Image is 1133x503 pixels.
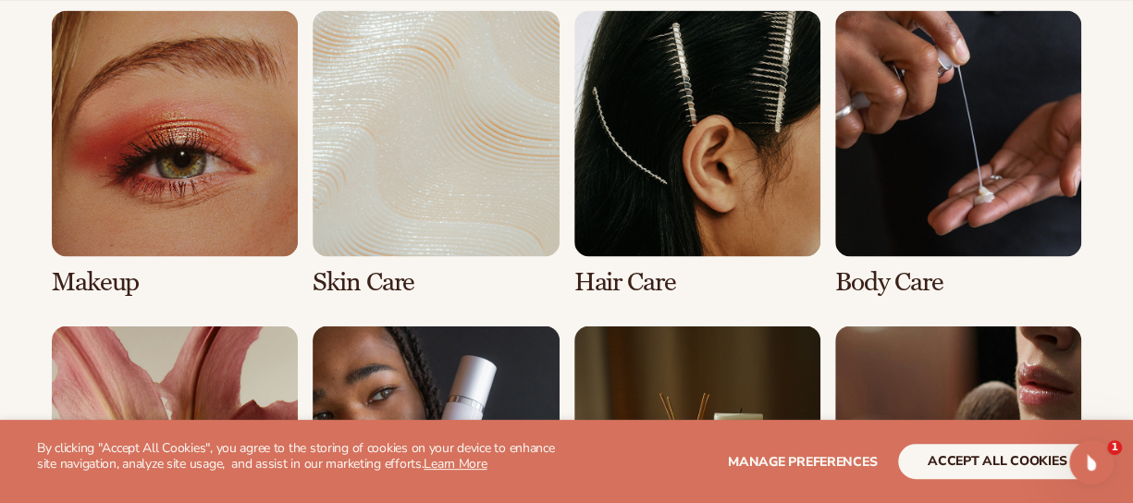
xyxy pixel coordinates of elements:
h3: Body Care [835,267,1081,296]
button: Manage preferences [728,444,877,479]
div: 3 / 8 [574,10,820,296]
p: By clicking "Accept All Cookies", you agree to the storing of cookies on your device to enhance s... [37,441,567,472]
span: 1 [1107,440,1122,455]
button: accept all cookies [898,444,1096,479]
span: Manage preferences [728,453,877,471]
h3: Hair Care [574,267,820,296]
h3: Skin Care [313,267,559,296]
h3: Makeup [52,267,298,296]
div: 4 / 8 [835,10,1081,296]
div: 2 / 8 [313,10,559,296]
iframe: Intercom live chat [1069,440,1114,485]
a: Learn More [424,455,486,472]
div: 1 / 8 [52,10,298,296]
